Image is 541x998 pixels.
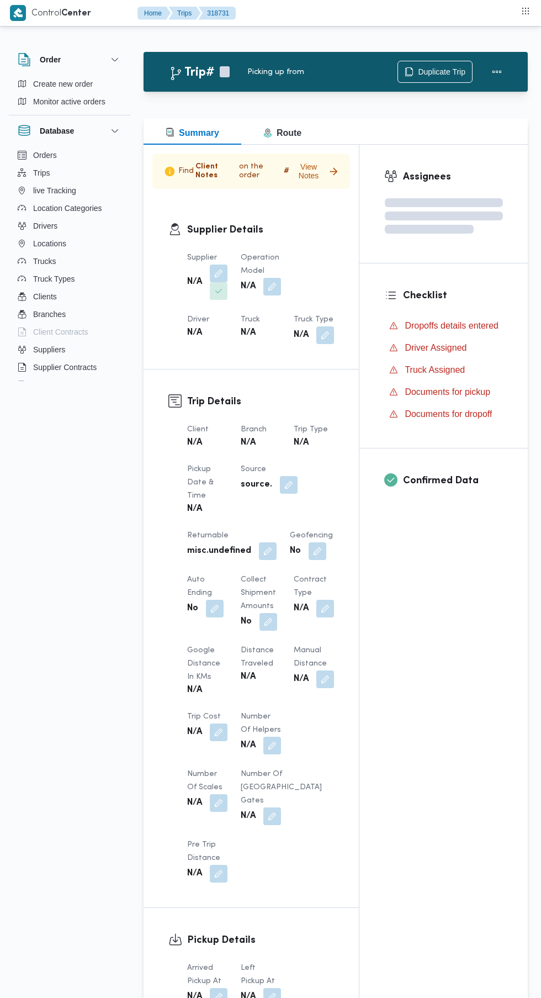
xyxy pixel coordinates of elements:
[241,478,272,492] b: source.
[187,326,202,340] b: N/A
[187,394,334,409] h3: Trip Details
[187,841,220,862] span: Pre Trip Distance
[294,673,309,686] b: N/A
[187,602,198,615] b: No
[18,124,121,138] button: Database
[40,53,61,66] h3: Order
[241,739,256,752] b: N/A
[405,386,490,399] span: Documents for pickup
[187,276,202,289] b: N/A
[385,383,503,401] button: Documents for pickup
[33,361,97,374] span: Supplier Contracts
[241,670,256,684] b: N/A
[13,75,126,93] button: Create new order
[405,363,465,377] span: Truck Assigned
[187,964,221,985] span: Arrived Pickup At
[187,726,202,739] b: N/A
[405,409,492,419] span: Documents for dropoff
[263,128,301,138] span: Route
[195,162,237,180] span: Client Notes
[284,167,289,176] span: #
[33,219,57,233] span: Drivers
[18,53,121,66] button: Order
[405,321,498,330] span: Dropoffs details entered
[241,615,252,629] b: No
[33,149,57,162] span: Orders
[241,466,266,473] span: Source
[291,162,342,180] button: View Notes
[187,770,222,791] span: Number of Scales
[13,217,126,235] button: Drivers
[33,308,66,321] span: Branches
[33,95,105,108] span: Monitor active orders
[290,545,301,558] b: No
[241,426,267,433] span: Branch
[13,270,126,288] button: Truck Types
[290,532,333,539] span: Geofencing
[33,184,76,197] span: live Tracking
[397,61,473,83] button: Duplicate Trip
[13,146,126,164] button: Orders
[187,503,202,516] b: N/A
[13,182,126,199] button: live Tracking
[187,684,202,697] b: N/A
[33,202,102,215] span: Location Categories
[187,545,251,558] b: misc.undefined
[33,343,65,356] span: Suppliers
[294,329,309,342] b: N/A
[241,280,256,293] b: N/A
[187,713,221,720] span: Trip Cost
[33,272,75,286] span: Truck Types
[294,602,309,615] b: N/A
[33,325,88,339] span: Client Contracts
[13,323,126,341] button: Client Contracts
[241,316,260,323] span: Truck
[241,576,276,610] span: Collect Shipment Amounts
[187,223,334,237] h3: Supplier Details
[385,317,503,335] button: Dropoffs details entered
[241,964,275,985] span: Left Pickup At
[294,576,327,596] span: Contract Type
[169,66,214,80] h2: Trip#
[9,75,130,115] div: Order
[166,128,219,138] span: Summary
[187,867,202,880] b: N/A
[187,426,209,433] span: Client
[40,124,74,138] h3: Database
[187,254,217,261] span: Supplier
[33,255,56,268] span: Trucks
[241,647,274,667] span: Distance Traveled
[187,532,229,539] span: Returnable
[405,343,466,352] span: Driver Assigned
[198,7,236,20] button: 318731
[241,326,256,340] b: N/A
[486,61,508,83] button: Actions
[403,473,503,488] h3: Confirmed Data
[61,9,91,18] b: Center
[294,316,333,323] span: Truck Type
[385,339,503,357] button: Driver Assigned
[241,770,322,804] span: Number of [GEOGRAPHIC_DATA] Gates
[241,436,256,450] b: N/A
[418,65,465,78] span: Duplicate Trip
[13,376,126,394] button: Devices
[187,436,202,450] b: N/A
[187,316,209,323] span: Driver
[13,341,126,358] button: Suppliers
[385,405,503,423] button: Documents for dropoff
[187,466,214,499] span: Pickup date & time
[187,796,202,810] b: N/A
[33,378,61,392] span: Devices
[33,166,50,179] span: Trips
[13,358,126,376] button: Supplier Contracts
[294,647,327,667] span: Manual Distance
[10,5,26,21] img: X8yXhbKr1z7QwAAAABJRU5ErkJggg==
[294,426,328,433] span: Trip Type
[33,290,57,303] span: Clients
[241,254,279,274] span: Operation Model
[137,7,171,20] button: Home
[405,365,465,374] span: Truck Assigned
[187,647,220,680] span: Google distance in KMs
[161,162,291,180] p: Find on the order
[241,713,281,733] span: Number of Helpers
